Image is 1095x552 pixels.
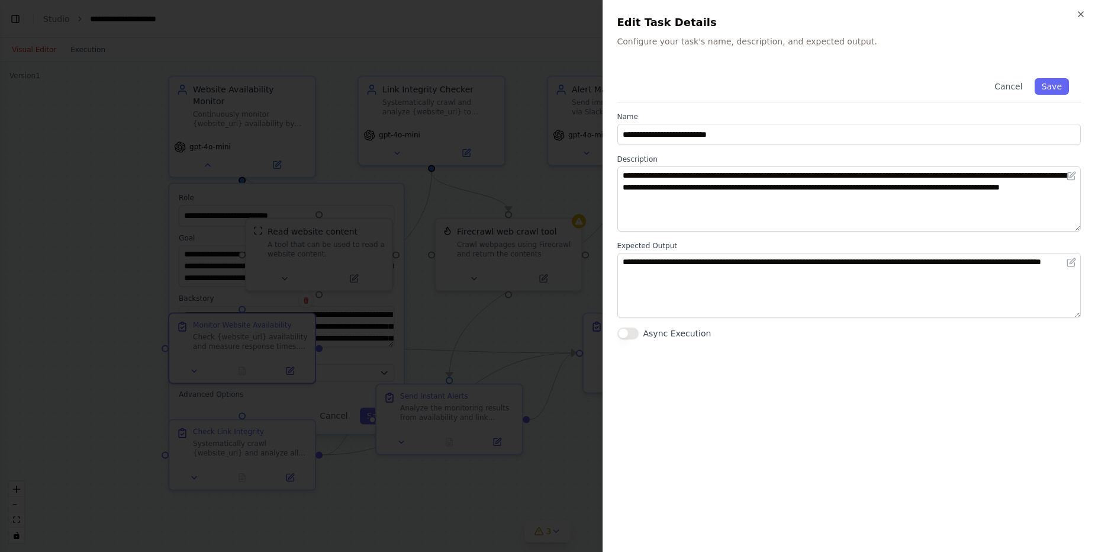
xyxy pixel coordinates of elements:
[617,241,1081,251] label: Expected Output
[643,328,711,339] label: Async Execution
[1064,255,1078,269] button: Open in editor
[617,112,1081,121] label: Name
[617,14,1081,31] h2: Edit Task Details
[617,36,1081,47] p: Configure your task's name, description, and expected output.
[987,78,1029,95] button: Cancel
[617,155,1081,164] label: Description
[1064,169,1078,183] button: Open in editor
[1035,78,1069,95] button: Save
